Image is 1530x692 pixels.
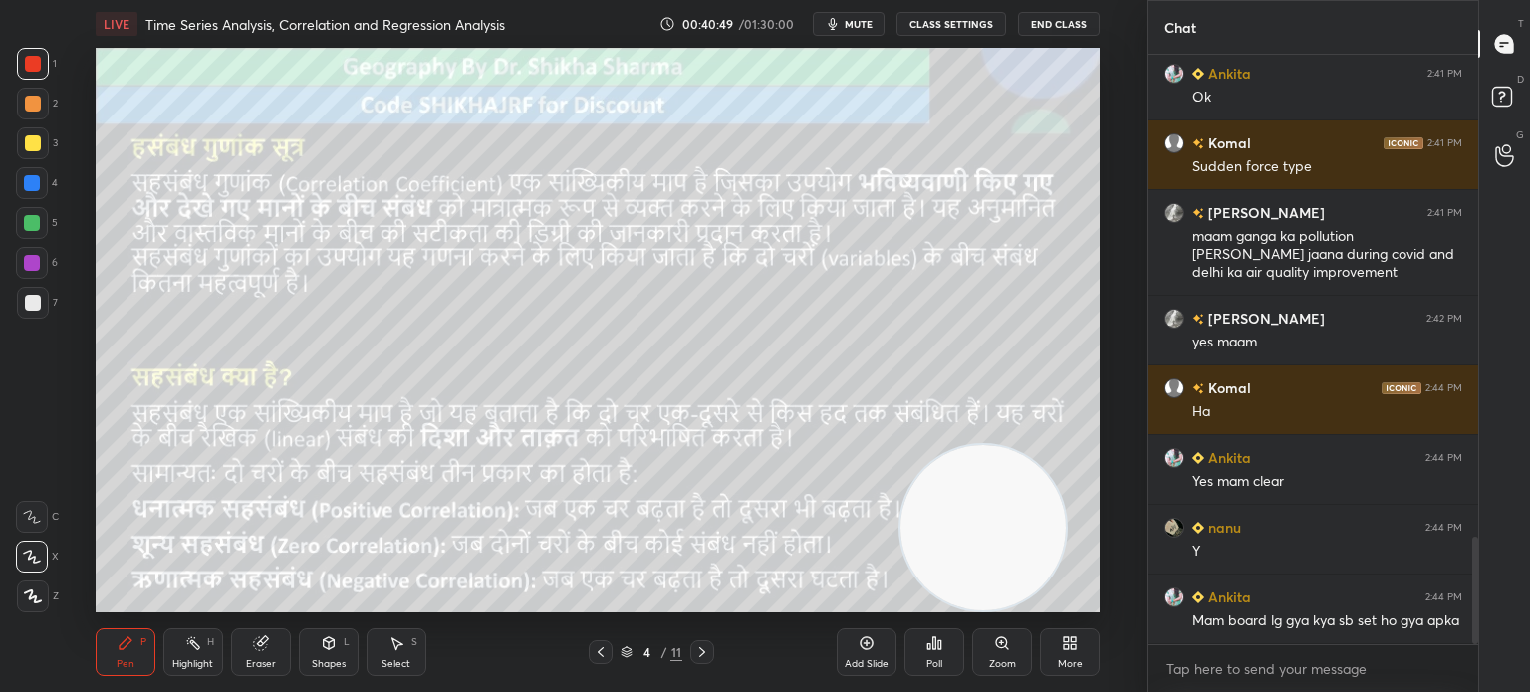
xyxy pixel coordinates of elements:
[1426,313,1462,325] div: 2:42 PM
[1204,377,1251,398] h6: Komal
[845,659,889,669] div: Add Slide
[1192,208,1204,219] img: no-rating-badge.077c3623.svg
[896,12,1006,36] button: CLASS SETTINGS
[1018,12,1100,36] button: End Class
[17,580,59,612] div: Z
[16,501,59,533] div: C
[1204,586,1251,607] h6: Ankita
[411,637,417,647] div: S
[1427,207,1462,219] div: 2:41 PM
[1425,452,1462,464] div: 2:44 PM
[1192,611,1462,631] div: Mam board lg gya kya sb set ho gya apka
[670,643,682,661] div: 11
[140,637,146,647] div: P
[1192,522,1204,534] img: Learner_Badge_beginner_1_8b307cf2a0.svg
[1382,382,1421,394] img: iconic-dark.1390631f.png
[1204,132,1251,153] h6: Komal
[16,207,58,239] div: 5
[16,167,58,199] div: 4
[1192,227,1462,283] div: maam ganga ka pollution [PERSON_NAME] jaana during covid and delhi ka air quality improvement
[1164,448,1184,468] img: 48faeeaa5cc545169c86d43368490fc4.jpg
[1427,137,1462,149] div: 2:41 PM
[1192,542,1462,562] div: Y
[207,637,214,647] div: H
[1164,518,1184,538] img: eb8654f931564f15ae689b837debe6ef.jpg
[813,12,885,36] button: mute
[1425,522,1462,534] div: 2:44 PM
[16,247,58,279] div: 6
[1192,88,1462,108] div: Ok
[1192,402,1462,422] div: Ha
[1164,309,1184,329] img: 0d4805acf6b240fa9d0693551379312d.jpg
[1148,1,1212,54] p: Chat
[1425,591,1462,603] div: 2:44 PM
[16,541,59,573] div: X
[1204,202,1325,223] h6: [PERSON_NAME]
[344,637,350,647] div: L
[637,646,656,658] div: 4
[17,127,58,159] div: 3
[1192,383,1204,394] img: no-rating-badge.077c3623.svg
[1192,591,1204,603] img: Learner_Badge_beginner_1_8b307cf2a0.svg
[172,659,213,669] div: Highlight
[1192,333,1462,352] div: yes maam
[1204,447,1251,468] h6: Ankita
[1204,517,1241,538] h6: nanu
[1164,133,1184,153] img: default.png
[17,48,57,80] div: 1
[1192,314,1204,325] img: no-rating-badge.077c3623.svg
[1192,452,1204,464] img: Learner_Badge_beginner_1_8b307cf2a0.svg
[96,12,137,36] div: LIVE
[382,659,410,669] div: Select
[1192,68,1204,80] img: Learner_Badge_beginner_1_8b307cf2a0.svg
[1164,64,1184,84] img: 48faeeaa5cc545169c86d43368490fc4.jpg
[1058,659,1083,669] div: More
[926,659,942,669] div: Poll
[1164,203,1184,223] img: 0d4805acf6b240fa9d0693551379312d.jpg
[312,659,346,669] div: Shapes
[1204,308,1325,329] h6: [PERSON_NAME]
[17,287,58,319] div: 7
[1192,157,1462,177] div: Sudden force type
[1516,127,1524,142] p: G
[246,659,276,669] div: Eraser
[989,659,1016,669] div: Zoom
[1164,378,1184,398] img: default.png
[1192,472,1462,492] div: Yes mam clear
[1204,63,1251,84] h6: Ankita
[1148,55,1478,644] div: grid
[1518,16,1524,31] p: T
[845,17,873,31] span: mute
[1425,382,1462,394] div: 2:44 PM
[1384,137,1423,149] img: iconic-dark.1390631f.png
[117,659,134,669] div: Pen
[1164,587,1184,607] img: 48faeeaa5cc545169c86d43368490fc4.jpg
[1192,138,1204,149] img: no-rating-badge.077c3623.svg
[1427,68,1462,80] div: 2:41 PM
[17,88,58,119] div: 2
[145,15,505,34] h4: Time Series Analysis, Correlation and Regression Analysis
[660,646,666,658] div: /
[1517,72,1524,87] p: D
